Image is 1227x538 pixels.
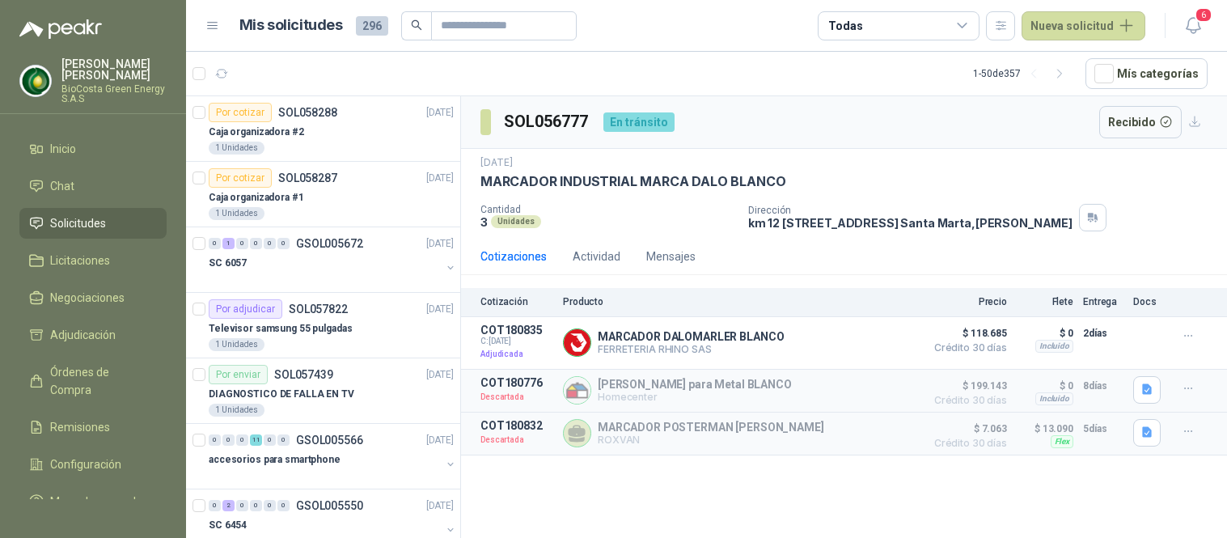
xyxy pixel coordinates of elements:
[19,133,167,164] a: Inicio
[20,66,51,96] img: Company Logo
[186,293,460,358] a: Por adjudicarSOL057822[DATE] Televisor samsung 55 pulgadas1 Unidades
[209,518,247,533] p: SC 6454
[250,434,262,446] div: 11
[926,438,1007,448] span: Crédito 30 días
[1017,376,1073,396] p: $ 0
[564,329,590,356] img: Company Logo
[296,238,363,249] p: GSOL005672
[926,419,1007,438] span: $ 7.063
[426,433,454,448] p: [DATE]
[598,343,784,355] p: FERRETERIA RHINO SAS
[426,498,454,514] p: [DATE]
[50,289,125,307] span: Negociaciones
[278,172,337,184] p: SOL058287
[274,369,333,380] p: SOL057439
[239,14,343,37] h1: Mis solicitudes
[603,112,675,132] div: En tránsito
[1022,11,1145,40] button: Nueva solicitud
[61,58,167,81] p: [PERSON_NAME] [PERSON_NAME]
[646,248,696,265] div: Mensajes
[480,432,553,448] p: Descartada
[250,500,262,511] div: 0
[209,103,272,122] div: Por cotizar
[19,282,167,313] a: Negociaciones
[209,125,304,140] p: Caja organizadora #2
[1083,376,1123,396] p: 8 días
[50,363,151,399] span: Órdenes de Compra
[186,96,460,162] a: Por cotizarSOL058288[DATE] Caja organizadora #21 Unidades
[828,17,862,35] div: Todas
[19,449,167,480] a: Configuración
[209,238,221,249] div: 0
[277,434,290,446] div: 0
[209,387,354,402] p: DIAGNOSTICO DE FALLA EN TV
[209,430,457,482] a: 0 0 0 11 0 0 GSOL005566[DATE] accesorios para smartphone
[1017,419,1073,438] p: $ 13.090
[209,190,304,205] p: Caja organizadora #1
[480,376,553,389] p: COT180776
[426,302,454,317] p: [DATE]
[50,455,121,473] span: Configuración
[19,19,102,39] img: Logo peakr
[926,296,1007,307] p: Precio
[209,142,264,155] div: 1 Unidades
[277,500,290,511] div: 0
[598,391,792,403] p: Homecenter
[564,377,590,404] img: Company Logo
[50,326,116,344] span: Adjudicación
[61,84,167,104] p: BioCosta Green Energy S.A.S
[926,396,1007,405] span: Crédito 30 días
[926,343,1007,353] span: Crédito 30 días
[222,238,235,249] div: 1
[973,61,1073,87] div: 1 - 50 de 357
[480,346,553,362] p: Adjudicada
[289,303,348,315] p: SOL057822
[598,421,824,434] p: MARCADOR POSTERMAN [PERSON_NAME]
[1035,340,1073,353] div: Incluido
[1099,106,1183,138] button: Recibido
[480,419,553,432] p: COT180832
[19,171,167,201] a: Chat
[277,238,290,249] div: 0
[748,216,1073,230] p: km 12 [STREET_ADDRESS] Santa Marta , [PERSON_NAME]
[1083,324,1123,343] p: 2 días
[1035,392,1073,405] div: Incluido
[480,155,513,171] p: [DATE]
[278,107,337,118] p: SOL058288
[236,238,248,249] div: 0
[209,256,247,271] p: SC 6057
[19,412,167,443] a: Remisiones
[296,500,363,511] p: GSOL005550
[50,140,76,158] span: Inicio
[209,321,353,337] p: Televisor samsung 55 pulgadas
[1133,296,1166,307] p: Docs
[19,486,167,517] a: Manuales y ayuda
[209,452,341,468] p: accesorios para smartphone
[50,252,110,269] span: Licitaciones
[491,215,541,228] div: Unidades
[426,171,454,186] p: [DATE]
[1085,58,1208,89] button: Mís categorías
[222,500,235,511] div: 2
[209,365,268,384] div: Por enviar
[19,245,167,276] a: Licitaciones
[598,434,824,446] p: ROXVAN
[926,324,1007,343] span: $ 118.685
[356,16,388,36] span: 296
[480,248,547,265] div: Cotizaciones
[1083,419,1123,438] p: 5 días
[1051,435,1073,448] div: Flex
[480,204,735,215] p: Cantidad
[598,330,784,343] p: MARCADOR DALOMARLER BLANCO
[186,358,460,424] a: Por enviarSOL057439[DATE] DIAGNOSTICO DE FALLA EN TV1 Unidades
[480,173,785,190] p: MARCADOR INDUSTRIAL MARCA DALO BLANCO
[296,434,363,446] p: GSOL005566
[209,168,272,188] div: Por cotizar
[209,500,221,511] div: 0
[411,19,422,31] span: search
[264,500,276,511] div: 0
[250,238,262,249] div: 0
[748,205,1073,216] p: Dirección
[480,296,553,307] p: Cotización
[264,238,276,249] div: 0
